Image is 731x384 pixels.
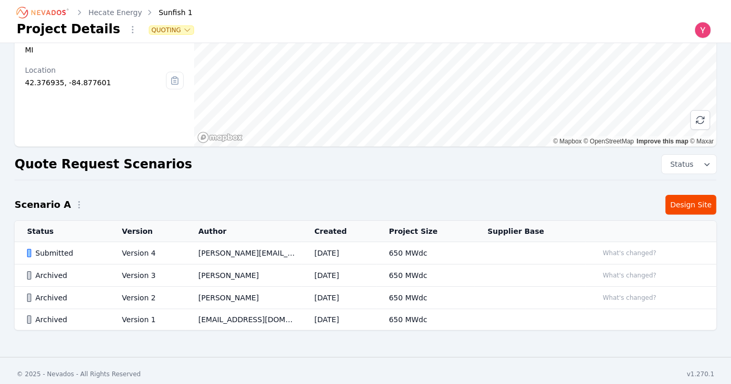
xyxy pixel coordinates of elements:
a: Hecate Energy [88,7,142,18]
button: What's changed? [598,247,661,259]
nav: Breadcrumb [17,4,193,21]
div: Archived [27,270,104,281]
td: 650 MWdc [377,287,476,309]
th: Project Size [377,221,476,242]
td: [PERSON_NAME] [186,287,302,309]
td: [DATE] [302,264,376,287]
td: [DATE] [302,242,376,264]
div: © 2025 - Nevados - All Rights Reserved [17,370,141,378]
th: Author [186,221,302,242]
td: Version 2 [109,287,186,309]
div: Submitted [27,248,104,258]
th: Version [109,221,186,242]
td: [DATE] [302,287,376,309]
td: 650 MWdc [377,309,476,330]
button: Status [662,155,716,174]
button: What's changed? [598,270,661,281]
div: 42.376935, -84.877601 [25,77,166,88]
h1: Project Details [17,21,120,37]
div: Sunfish 1 [144,7,193,18]
button: Quoting [149,26,194,34]
td: Version 3 [109,264,186,287]
td: [EMAIL_ADDRESS][DOMAIN_NAME] [186,309,302,330]
th: Status [15,221,109,242]
td: [DATE] [302,309,376,330]
div: MI [25,45,184,55]
div: v1.270.1 [687,370,714,378]
div: Location [25,65,166,75]
div: Archived [27,293,104,303]
tr: SubmittedVersion 4[PERSON_NAME][EMAIL_ADDRESS][PERSON_NAME][DOMAIN_NAME][DATE]650 MWdcWhat's chan... [15,242,716,264]
td: Version 4 [109,242,186,264]
h2: Scenario A [15,197,71,212]
td: [PERSON_NAME] [186,264,302,287]
a: Mapbox homepage [197,131,243,143]
a: Mapbox [553,138,582,145]
a: Design Site [665,195,716,215]
th: Created [302,221,376,242]
a: Maxar [690,138,714,145]
tr: ArchivedVersion 3[PERSON_NAME][DATE]650 MWdcWhat's changed? [15,264,716,287]
td: [PERSON_NAME][EMAIL_ADDRESS][PERSON_NAME][DOMAIN_NAME] [186,242,302,264]
h2: Quote Request Scenarios [15,156,192,173]
tr: ArchivedVersion 2[PERSON_NAME][DATE]650 MWdcWhat's changed? [15,287,716,309]
tr: ArchivedVersion 1[EMAIL_ADDRESS][DOMAIN_NAME][DATE]650 MWdc [15,309,716,330]
td: 650 MWdc [377,242,476,264]
a: Improve this map [637,138,688,145]
td: Version 1 [109,309,186,330]
a: OpenStreetMap [584,138,634,145]
span: Status [666,159,694,169]
td: 650 MWdc [377,264,476,287]
img: Yoni Bennett [695,22,711,38]
div: Archived [27,314,104,325]
button: What's changed? [598,292,661,303]
th: Supplier Base [475,221,586,242]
